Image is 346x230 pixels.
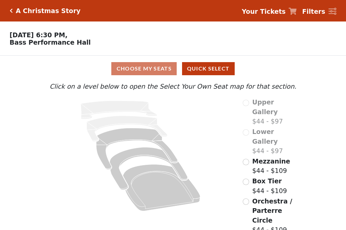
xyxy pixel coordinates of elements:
strong: Your Tickets [242,8,286,15]
label: $44 - $109 [252,176,287,195]
a: Your Tickets [242,7,297,16]
path: Orchestra / Parterre Circle - Seats Available: 253 [123,165,200,211]
label: $44 - $109 [252,156,290,176]
span: Box Tier [252,177,282,185]
label: $44 - $97 [252,127,298,156]
path: Upper Gallery - Seats Available: 0 [81,101,157,119]
span: Orchestra / Parterre Circle [252,197,292,224]
span: Mezzanine [252,157,290,165]
a: Click here to go back to filters [10,8,13,13]
h5: A Christmas Story [16,7,80,15]
path: Lower Gallery - Seats Available: 0 [87,116,168,141]
button: Quick Select [182,62,235,75]
strong: Filters [302,8,325,15]
label: $44 - $97 [252,97,298,126]
span: Upper Gallery [252,98,278,116]
p: Click on a level below to open the Select Your Own Seat map for that section. [48,82,298,91]
span: Lower Gallery [252,128,278,145]
a: Filters [302,7,336,16]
